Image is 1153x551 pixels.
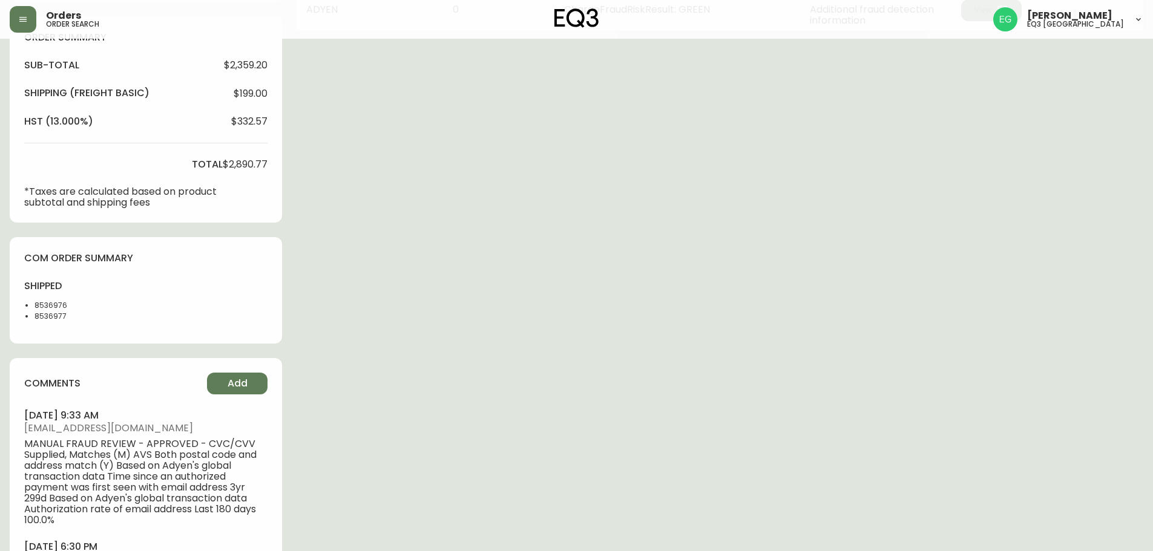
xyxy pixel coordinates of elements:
h4: [DATE] 9:33 am [24,409,268,422]
span: $2,890.77 [223,159,268,170]
button: Add [207,373,268,394]
span: $199.00 [234,88,268,99]
span: [PERSON_NAME] [1027,11,1112,21]
span: [EMAIL_ADDRESS][DOMAIN_NAME] [24,423,268,434]
h4: shipped [24,279,96,293]
span: $332.57 [231,116,268,127]
span: Add [228,377,248,390]
h4: Shipping ( Freight Basic ) [24,86,149,100]
span: Orders [46,11,81,21]
span: $2,359.20 [224,60,268,71]
h5: order search [46,21,99,28]
li: 8536977 [34,311,96,322]
h4: comments [24,377,80,390]
li: 8536976 [34,300,96,311]
h4: com order summary [24,252,268,265]
h5: eq3 [GEOGRAPHIC_DATA] [1027,21,1124,28]
img: db11c1629862fe82d63d0774b1b54d2b [993,7,1017,31]
p: *Taxes are calculated based on product subtotal and shipping fees [24,186,223,208]
h4: hst (13.000%) [24,115,93,128]
h4: sub-total [24,59,79,72]
span: MANUAL FRAUD REVIEW - APPROVED - CVC/CVV Supplied, Matches (M) AVS Both postal code and address m... [24,439,268,526]
h4: total [192,158,223,171]
img: logo [554,8,599,28]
